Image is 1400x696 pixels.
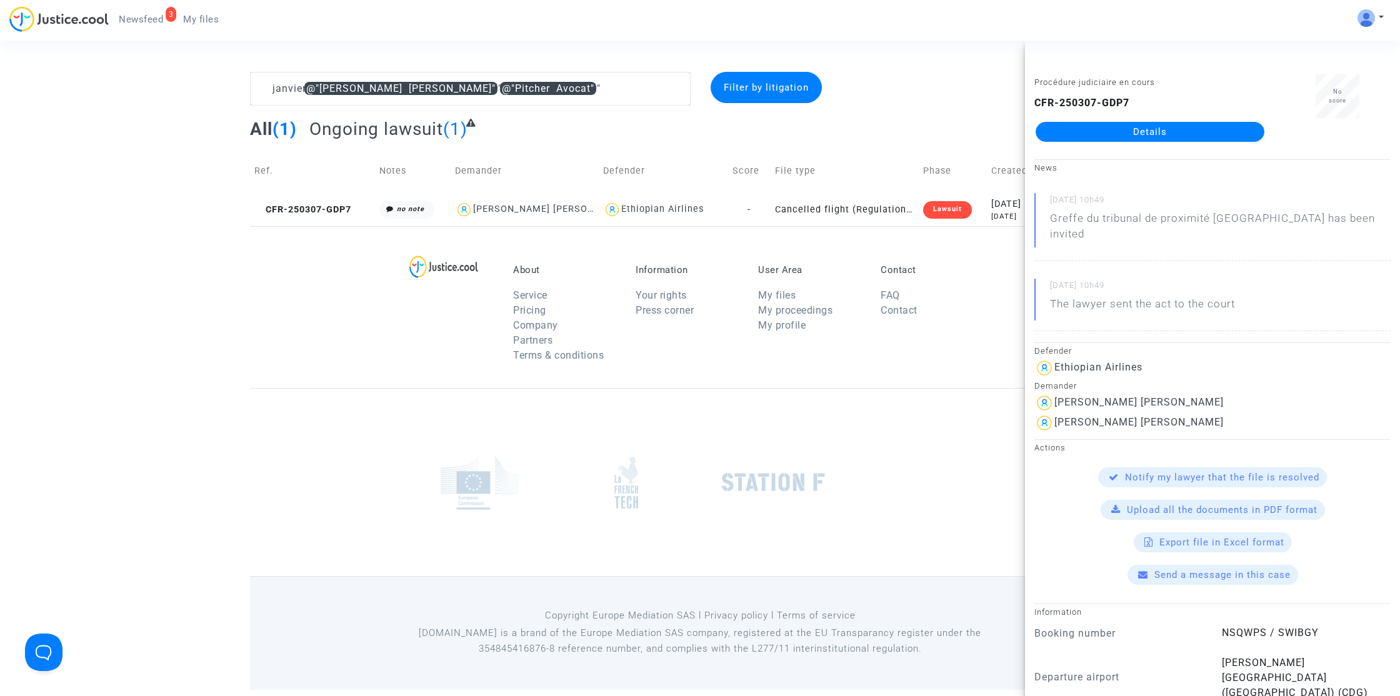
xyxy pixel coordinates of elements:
td: Score [728,149,771,193]
span: Notify my lawyer that the file is resolved [1125,472,1319,483]
p: Contact [881,264,984,276]
span: No score [1329,88,1346,104]
span: Export file in Excel format [1159,537,1284,548]
div: 3 [166,7,177,22]
span: Newsfeed [119,14,163,25]
a: My files [173,10,229,29]
img: europe_commision.png [441,455,519,510]
img: icon-user.svg [1034,358,1054,378]
td: Defender [599,149,728,193]
div: [DATE] [991,197,1053,211]
a: Press corner [636,304,694,316]
td: Cancelled flight (Regulation EC 261/2004) [771,193,919,226]
td: Demander [451,149,599,193]
span: CFR-250307-GDP7 [254,204,351,215]
p: Departure airport [1034,669,1203,685]
img: jc-logo.svg [9,6,109,32]
small: Information [1034,607,1082,617]
span: - [747,204,751,215]
p: Greffe du tribunal de proximité [GEOGRAPHIC_DATA] has been invited [1050,211,1391,248]
a: Terms & conditions [513,349,604,361]
img: logo-lg.svg [409,256,479,278]
div: [PERSON_NAME] [PERSON_NAME] [1054,396,1224,408]
td: Notes [375,149,450,193]
div: [PERSON_NAME] [PERSON_NAME] [1054,416,1224,428]
div: [PERSON_NAME] [PERSON_NAME] [473,204,630,214]
img: icon-user.svg [1034,393,1054,413]
small: Defender [1034,346,1072,355]
span: (1) [443,119,467,139]
span: Send a message in this case [1154,569,1291,580]
small: [DATE] 10h49 [1050,194,1391,211]
div: Ethiopian Airlines [1054,361,1142,373]
a: Service [513,289,547,301]
p: [DOMAIN_NAME] is a brand of the Europe Mediation SAS company, registered at the EU Transparancy r... [416,625,985,657]
img: icon-user.svg [603,201,621,219]
small: Procédure judiciaire en cours [1034,77,1155,87]
p: About [513,264,617,276]
td: File type [771,149,919,193]
img: icon-user.svg [455,201,473,219]
a: Pricing [513,304,546,316]
div: Ethiopian Airlines [621,204,704,214]
iframe: Help Scout Beacon - Open [25,634,62,671]
img: stationf.png [722,473,825,492]
a: My proceedings [758,304,832,316]
span: NSQWPS / SWIBGY [1222,627,1319,639]
span: Upload all the documents in PDF format [1127,504,1317,515]
a: My profile [758,319,806,331]
small: [DATE] 10h49 [1050,280,1391,296]
span: (1) [272,119,297,139]
img: ALV-UjV5hOg1DK_6VpdGyI3GiCsbYcKFqGYcyigr7taMTixGzq57m2O-mEoJuuWBlO_HCk8JQ1zztKhP13phCubDFpGEbboIp... [1357,9,1375,27]
td: Phase [919,149,987,193]
a: Company [513,319,558,331]
img: french_tech.png [614,456,638,509]
p: Copyright Europe Mediation SAS l Privacy policy l Terms of service [416,608,985,624]
a: Details [1036,122,1264,142]
i: no note [397,205,424,213]
span: Ongoing lawsuit [309,119,443,139]
small: Demander [1034,381,1077,390]
a: Your rights [636,289,687,301]
p: The lawyer sent the act to the court [1050,296,1235,318]
p: User Area [758,264,862,276]
small: Actions [1034,443,1066,452]
td: Ref. [250,149,375,193]
a: My files [758,289,796,301]
a: 3Newsfeed [109,10,173,29]
a: Partners [513,334,552,346]
span: All [250,119,272,139]
td: Created on [987,149,1057,193]
small: News [1034,163,1057,172]
span: My files [183,14,219,25]
a: Contact [881,304,917,316]
p: Information [636,264,739,276]
img: icon-user.svg [1034,413,1054,433]
p: Booking number [1034,625,1203,641]
b: CFR-250307-GDP7 [1034,97,1129,109]
div: [DATE] [991,211,1053,222]
span: Filter by litigation [724,82,809,93]
a: FAQ [881,289,900,301]
div: Lawsuit [923,201,972,219]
